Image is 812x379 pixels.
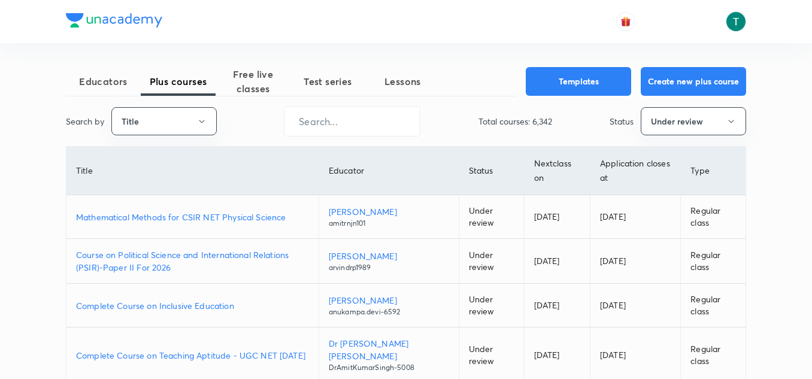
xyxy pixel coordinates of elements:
p: Status [610,115,634,128]
button: Under review [641,107,746,135]
th: Type [681,147,746,195]
p: [PERSON_NAME] [329,205,449,218]
td: [DATE] [590,239,681,284]
th: Application closes at [590,147,681,195]
span: Educators [66,74,141,89]
th: Status [459,147,524,195]
td: [DATE] [524,284,590,328]
a: [PERSON_NAME]arvindrp1989 [329,250,449,273]
a: Company Logo [66,13,162,31]
th: Title [66,147,319,195]
p: Dr [PERSON_NAME] [PERSON_NAME] [329,337,449,362]
p: anukampa.devi-6592 [329,307,449,317]
img: Tajvendra Singh [726,11,746,32]
p: Total courses: 6,342 [478,115,552,128]
td: [DATE] [590,195,681,239]
p: amitrnjn101 [329,218,449,229]
td: Regular class [681,284,746,328]
button: avatar [616,12,635,31]
a: [PERSON_NAME]amitrnjn101 [329,205,449,229]
p: Search by [66,115,104,128]
button: Create new plus course [641,67,746,96]
a: [PERSON_NAME]anukampa.devi-6592 [329,294,449,317]
p: [PERSON_NAME] [329,250,449,262]
button: Templates [526,67,631,96]
p: arvindrp1989 [329,262,449,273]
img: avatar [620,16,631,27]
p: DrAmitKumarSingh-5008 [329,362,449,373]
td: Regular class [681,239,746,284]
a: Dr [PERSON_NAME] [PERSON_NAME]DrAmitKumarSingh-5008 [329,337,449,373]
td: [DATE] [524,239,590,284]
a: Course on Political Science and International Relations (PSIR)-Paper II For 2026 [76,248,309,274]
button: Title [111,107,217,135]
p: [PERSON_NAME] [329,294,449,307]
a: Complete Course on Inclusive Education [76,299,309,312]
a: Mathematical Methods for CSIR NET Physical Science [76,211,309,223]
td: Under review [459,239,524,284]
td: Regular class [681,195,746,239]
td: Under review [459,284,524,328]
input: Search... [284,106,420,137]
th: Educator [319,147,459,195]
span: Free live classes [216,67,290,96]
span: Plus courses [141,74,216,89]
td: [DATE] [590,284,681,328]
span: Test series [290,74,365,89]
img: Company Logo [66,13,162,28]
a: Complete Course on Teaching Aptitude - UGC NET [DATE] [76,349,309,362]
span: Lessons [365,74,440,89]
td: [DATE] [524,195,590,239]
th: Next class on [524,147,590,195]
td: Under review [459,195,524,239]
